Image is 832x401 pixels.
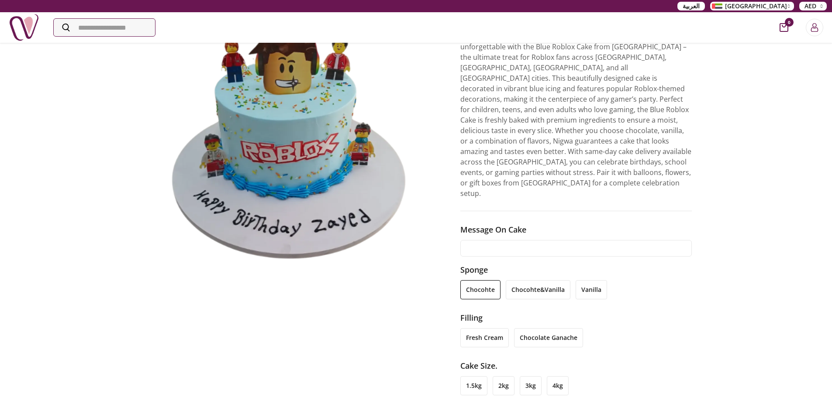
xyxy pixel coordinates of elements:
[799,2,827,10] button: AED
[520,376,542,395] li: 3kg
[9,12,39,43] img: Nigwa-uae-gifts
[804,2,816,10] span: AED
[725,2,787,10] span: [GEOGRAPHIC_DATA]
[806,19,823,36] button: Login
[576,280,607,299] li: vanilla
[54,19,155,36] input: Search
[460,280,501,299] li: chocohte
[514,328,583,347] li: chocolate ganache
[460,360,692,372] h3: Cake size.
[785,18,794,27] span: 0
[460,312,692,324] h3: filling
[780,23,788,32] button: cart-button
[506,280,570,299] li: chocohte&vanilla
[460,376,487,395] li: 1.5kg
[460,328,509,347] li: fresh cream
[710,2,794,10] button: [GEOGRAPHIC_DATA]
[547,376,569,395] li: 4kg
[460,31,692,199] p: Roblox cake, blue, 1500 grams Make your child’s birthday unforgettable with the Blue Roblox Cake ...
[460,264,692,276] h3: Sponge
[493,376,514,395] li: 2kg
[460,223,692,236] h3: Message on cake
[712,3,722,9] img: Arabic_dztd3n.png
[683,2,700,10] span: العربية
